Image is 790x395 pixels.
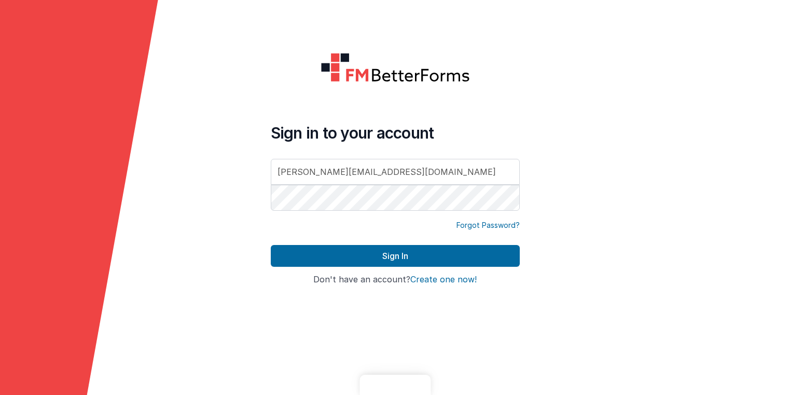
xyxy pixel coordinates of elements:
[271,245,520,267] button: Sign In
[271,275,520,284] h4: Don't have an account?
[271,124,520,142] h4: Sign in to your account
[271,159,520,185] input: Email Address
[456,220,520,230] a: Forgot Password?
[410,275,477,284] button: Create one now!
